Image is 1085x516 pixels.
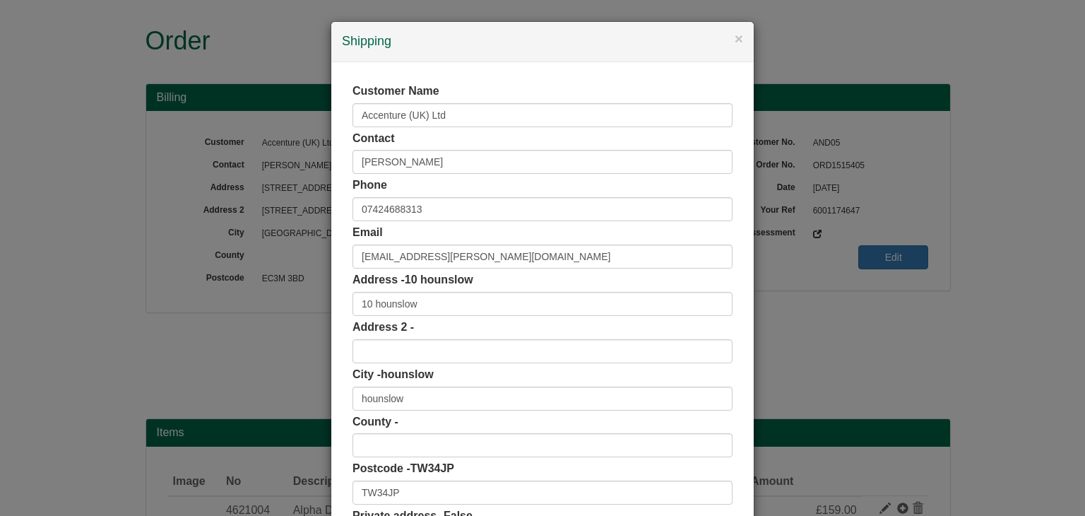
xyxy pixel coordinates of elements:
label: Contact [352,131,395,147]
span: hounslow [381,368,434,380]
span: 10 hounslow [405,274,473,286]
span: TW34JP [410,462,454,474]
label: Address 2 - [352,319,414,336]
label: Phone [352,177,387,194]
label: County - [352,414,398,430]
label: Email [352,225,383,241]
label: Address - [352,272,473,288]
label: Customer Name [352,83,439,100]
h4: Shipping [342,33,743,51]
label: City - [352,367,434,383]
button: × [735,31,743,46]
label: Postcode - [352,461,454,477]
